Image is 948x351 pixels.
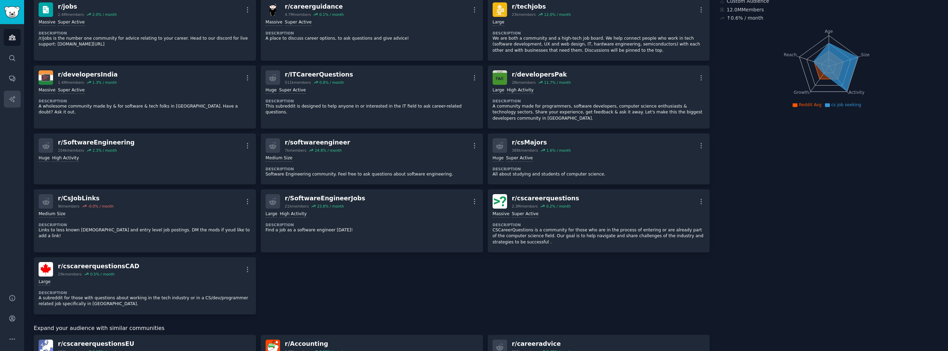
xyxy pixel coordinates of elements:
img: techjobs [493,2,507,17]
a: r/ITCareerQuestions511kmembers0.8% / monthHugeSuper ActiveDescriptionThis subreddit is designed t... [261,66,483,129]
span: Expand your audience with similar communities [34,324,164,333]
div: 11.7 % / month [544,80,571,85]
div: Large [493,19,504,26]
div: Super Active [279,87,306,94]
dt: Description [39,290,251,295]
div: r/ jobs [58,2,117,11]
div: r/ CsJobLinks [58,194,114,203]
img: jobs [39,2,53,17]
p: A subreddit for those with questions about working in the tech industry or in a CS/dev/programmer... [39,295,251,307]
a: r/csMajors388kmembers1.6% / monthHugeSuper ActiveDescriptionAll about studying and students of co... [488,133,710,184]
div: 28k members [512,80,536,85]
div: Massive [39,19,55,26]
div: 12.0M Members [720,6,939,13]
div: 12.0 % / month [544,12,571,17]
div: -0.0 % / month [88,204,114,209]
a: cscareerquestionsr/cscareerquestions2.3Mmembers0.2% / monthMassiveSuper ActiveDescriptionCSCareer... [488,189,710,252]
a: r/CsJobLinks9kmembers-0.0% / monthMedium SizeDescriptionLinks to less known [DEMOGRAPHIC_DATA] an... [34,189,256,252]
div: r/ SoftwareEngineering [58,138,135,147]
span: Reddit Avg [799,102,822,107]
a: r/SoftwareEngineering154kmembers2.3% / monthHugeHigh Activity [34,133,256,184]
div: High Activity [52,155,79,162]
img: developersIndia [39,70,53,85]
div: r/ cscareerquestions [512,194,579,203]
div: Massive [39,87,55,94]
div: 23k members [512,12,536,17]
div: 2.4M members [58,12,84,17]
div: 1.3 % / month [92,80,117,85]
div: Medium Size [266,155,292,162]
div: r/ cscareerquestionsEU [58,340,134,348]
div: 511k members [285,80,311,85]
div: Super Active [58,19,85,26]
div: Super Active [285,19,312,26]
p: We are both a community and a high-tech job board. We help connect people who work in tech (softw... [493,36,705,54]
tspan: Age [825,29,833,34]
div: r/ cscareerquestionsCAD [58,262,139,271]
div: 0.1 % / month [319,12,344,17]
a: cscareerquestionsCADr/cscareerquestionsCAD29kmembers0.5% / monthLargeDescriptionA subreddit for t... [34,257,256,314]
dt: Description [39,31,251,36]
div: Medium Size [39,211,65,218]
div: 23.8 % / month [317,204,344,209]
div: r/ csMajors [512,138,571,147]
div: Massive [493,211,509,218]
dt: Description [493,222,705,227]
div: r/ developersPak [512,70,571,79]
div: ↑ 0.6 % / month [727,14,763,22]
div: 7k members [285,148,307,153]
a: r/softwareengineer7kmembers24.8% / monthMedium SizeDescriptionSoftware Engineering community. Fee... [261,133,483,184]
div: 29k members [58,272,82,277]
tspan: Size [861,52,869,57]
div: r/ techjobs [512,2,571,11]
p: A community made for programmers, software developers, computer science enthusiasts & technology ... [493,103,705,122]
tspan: Activity [848,90,864,95]
p: Links to less known [DEMOGRAPHIC_DATA] and entry level job postings. DM the mods if youd like to ... [39,227,251,239]
img: cscareerquestions [493,194,507,209]
img: careerguidance [266,2,280,17]
div: Large [493,87,504,94]
p: All about studying and students of computer science. [493,171,705,178]
div: 1.6 % / month [546,148,571,153]
tspan: Growth [794,90,809,95]
div: Super Active [512,211,539,218]
div: Large [39,279,50,285]
div: 0.2 % / month [546,204,571,209]
dt: Description [266,31,478,36]
div: Huge [39,155,50,162]
div: 2.3M members [512,204,538,209]
img: developersPak [493,70,507,85]
div: Super Active [58,87,85,94]
dt: Description [39,222,251,227]
div: Super Active [506,155,533,162]
div: r/ Accounting [285,340,344,348]
p: Software Engineering community. Feel free to ask questions about software engineering. [266,171,478,178]
dt: Description [39,99,251,103]
img: GummySearch logo [4,6,20,18]
div: r/ careeradvice [512,340,571,348]
p: /r/jobs is the number one community for advice relating to your career. Head to our discord for l... [39,36,251,48]
img: cscareerquestionsCAD [39,262,53,277]
dt: Description [266,167,478,171]
span: cs job seeking [831,102,861,107]
div: 2.0 % / month [92,12,117,17]
div: 2.3 % / month [92,148,117,153]
dt: Description [493,31,705,36]
a: r/SoftwareEngineerJobs21kmembers23.8% / monthLargeHigh ActivityDescriptionFind a job as a softwar... [261,189,483,252]
dt: Description [493,167,705,171]
div: Huge [266,87,277,94]
p: CSCareerQuestions is a community for those who are in the process of entering or are already part... [493,227,705,245]
div: 4.7M members [285,12,311,17]
div: r/ careerguidance [285,2,344,11]
div: 9k members [58,204,80,209]
div: 0.5 % / month [90,272,115,277]
p: A place to discuss career options, to ask questions and give advice! [266,36,478,42]
div: 0.8 % / month [319,80,344,85]
div: High Activity [507,87,534,94]
dt: Description [266,99,478,103]
div: High Activity [280,211,307,218]
dt: Description [266,222,478,227]
div: 388k members [512,148,538,153]
div: 21k members [285,204,309,209]
div: r/ ITCareerQuestions [285,70,353,79]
